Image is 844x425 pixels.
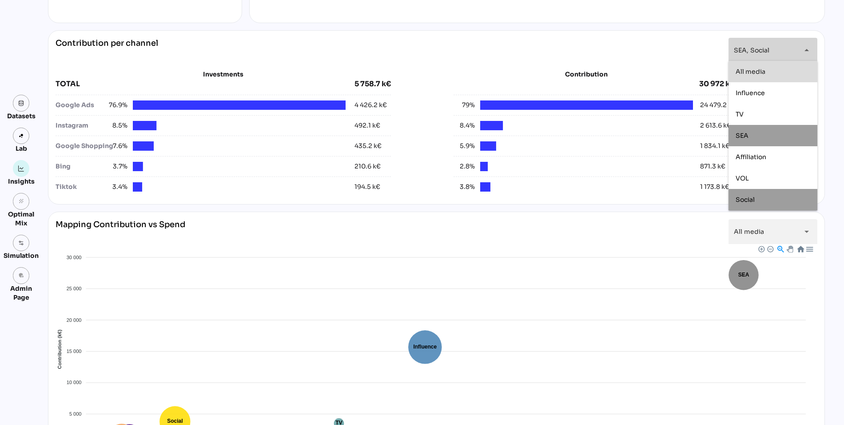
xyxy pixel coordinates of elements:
tspan: 10 000 [67,380,82,385]
span: 76.9% [106,100,127,110]
div: 5 758.7 k€ [354,79,391,89]
div: Google Ads [56,100,106,110]
div: Lab [12,144,31,153]
span: All media [734,228,764,236]
i: grain [18,198,24,204]
div: Tiktok [56,182,106,192]
div: 30 972 k€ [699,79,735,89]
span: 8.5% [106,121,127,130]
div: Insights [8,177,35,186]
div: 4 426.2 k€ [354,100,387,110]
div: 194.5 k€ [354,182,380,192]
span: 3.7% [106,162,127,171]
span: 7.6% [106,141,127,151]
tspan: 25 000 [67,286,82,291]
div: 1 173.8 k€ [700,182,729,192]
div: 871.3 k€ [700,162,725,171]
span: All media [736,68,765,76]
span: 3.4% [106,182,127,192]
div: Menu [805,245,813,253]
span: TV [736,110,744,118]
div: 1 834.1 k€ [700,141,730,151]
span: Influence [736,89,765,97]
img: lab.svg [18,133,24,139]
i: arrow_drop_down [801,45,812,56]
div: Google Shopping [56,141,106,151]
div: Bing [56,162,106,171]
span: 79% [454,100,475,110]
span: 8.4% [454,121,475,130]
tspan: 15 000 [67,349,82,354]
div: Selection Zoom [776,245,784,253]
tspan: 30 000 [67,255,82,260]
img: graph.svg [18,165,24,172]
div: TOTAL [56,79,354,89]
div: 435.2 k€ [354,141,382,151]
span: Social [736,196,755,204]
span: Affiliation [736,153,766,161]
div: Contribution per channel [56,38,158,63]
div: Admin Page [4,284,39,302]
div: Panning [787,246,792,251]
div: Instagram [56,121,106,130]
span: 3.8% [454,182,475,192]
div: 2 613.6 k€ [700,121,731,130]
span: SEA [736,132,748,140]
div: 24 479.2 k€ [700,100,736,110]
div: Contribution [476,70,697,79]
div: Zoom In [758,245,764,252]
tspan: 5 000 [69,411,82,417]
div: 210.6 k€ [354,162,381,171]
span: SEA, Social [734,46,769,54]
i: arrow_drop_down [801,226,812,237]
div: Mapping Contribution vs Spend [56,219,185,244]
i: admin_panel_settings [18,273,24,279]
div: Zoom Out [767,245,773,252]
span: VOL [736,174,749,182]
span: 5.9% [454,141,475,151]
img: data.svg [18,100,24,106]
div: 492.1 k€ [354,121,380,130]
text: Contribution (k€) [57,329,62,369]
div: Optimal Mix [4,210,39,228]
img: settings.svg [18,240,24,246]
div: Datasets [7,112,36,120]
div: Investments [56,70,391,79]
div: Simulation [4,251,39,260]
span: 2.8% [454,162,475,171]
div: Reset Zoom [796,245,804,253]
tspan: 20 000 [67,317,82,323]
